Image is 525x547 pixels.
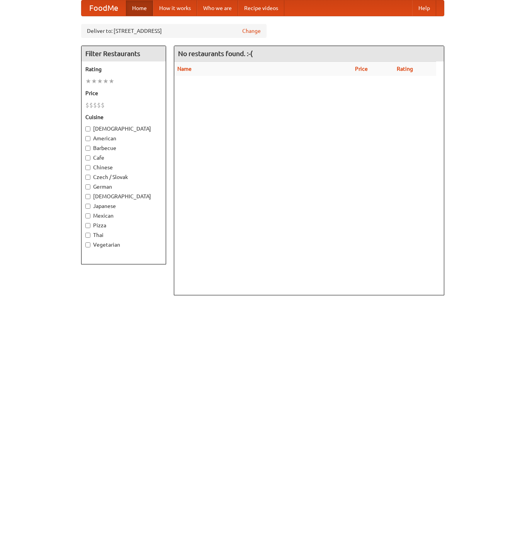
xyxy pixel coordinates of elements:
[178,50,253,57] ng-pluralize: No restaurants found. :-(
[85,135,162,142] label: American
[85,113,162,121] h5: Cuisine
[85,183,162,191] label: German
[85,241,162,249] label: Vegetarian
[97,101,101,109] li: $
[397,66,413,72] a: Rating
[85,202,162,210] label: Japanese
[85,126,90,131] input: [DEMOGRAPHIC_DATA]
[85,222,162,229] label: Pizza
[85,175,90,180] input: Czech / Slovak
[412,0,436,16] a: Help
[85,193,162,200] label: [DEMOGRAPHIC_DATA]
[85,77,91,85] li: ★
[82,46,166,61] h4: Filter Restaurants
[197,0,238,16] a: Who we are
[85,155,90,160] input: Cafe
[85,144,162,152] label: Barbecue
[242,27,261,35] a: Change
[355,66,368,72] a: Price
[85,231,162,239] label: Thai
[103,77,109,85] li: ★
[85,233,90,238] input: Thai
[97,77,103,85] li: ★
[85,213,90,218] input: Mexican
[81,24,267,38] div: Deliver to: [STREET_ADDRESS]
[85,184,90,189] input: German
[85,242,90,247] input: Vegetarian
[85,194,90,199] input: [DEMOGRAPHIC_DATA]
[85,165,90,170] input: Chinese
[85,146,90,151] input: Barbecue
[85,154,162,162] label: Cafe
[85,173,162,181] label: Czech / Slovak
[85,212,162,220] label: Mexican
[89,101,93,109] li: $
[85,204,90,209] input: Japanese
[177,66,192,72] a: Name
[85,136,90,141] input: American
[85,125,162,133] label: [DEMOGRAPHIC_DATA]
[85,164,162,171] label: Chinese
[85,101,89,109] li: $
[126,0,153,16] a: Home
[85,89,162,97] h5: Price
[153,0,197,16] a: How it works
[82,0,126,16] a: FoodMe
[109,77,114,85] li: ★
[91,77,97,85] li: ★
[85,223,90,228] input: Pizza
[238,0,284,16] a: Recipe videos
[85,65,162,73] h5: Rating
[93,101,97,109] li: $
[101,101,105,109] li: $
